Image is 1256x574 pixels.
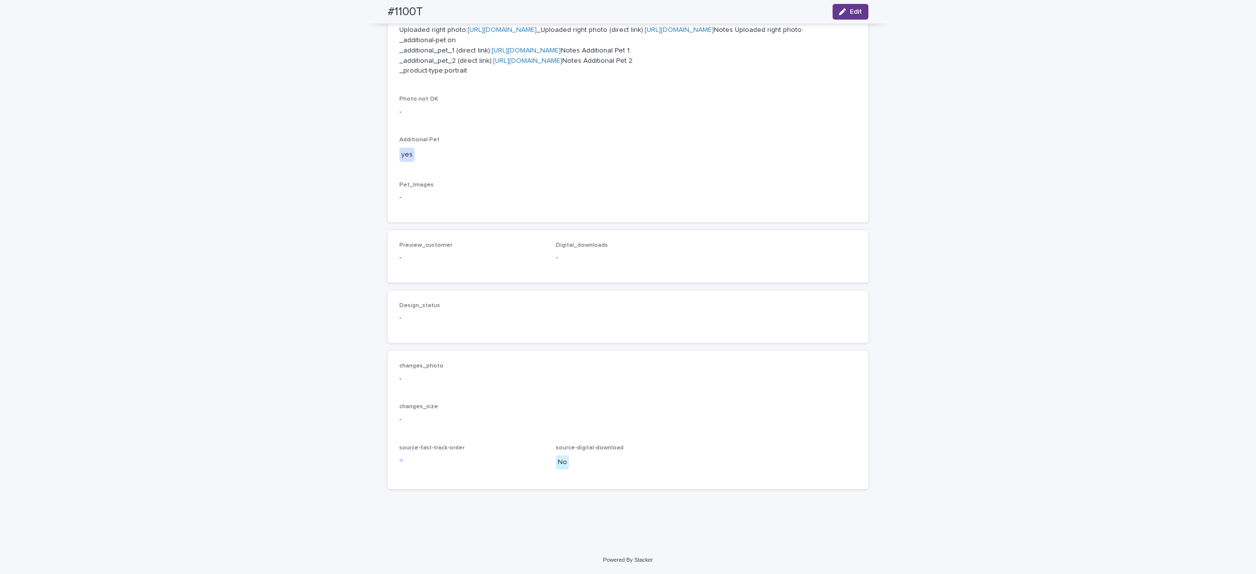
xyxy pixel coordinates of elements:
[556,455,569,470] div: No
[850,8,862,15] span: Edit
[399,303,440,309] span: Design_status
[399,363,444,369] span: changes_photo
[556,253,701,263] p: -
[399,15,857,77] p: Uploaded left photo: _Uploaded left photo (direct link): Notes Uploaded left photo: Uploaded righ...
[468,26,537,33] a: [URL][DOMAIN_NAME]
[399,96,438,102] span: Photo not OK
[399,148,415,162] div: yes
[492,47,561,54] a: [URL][DOMAIN_NAME]
[399,374,857,384] p: -
[603,557,653,563] a: Powered By Stacker
[399,182,434,188] span: Pet_Images
[399,445,465,451] span: source-fast-track-order
[399,242,452,248] span: Preview_customer
[399,415,857,425] p: -
[399,192,857,203] p: -
[493,57,562,64] a: [URL][DOMAIN_NAME]
[556,242,608,248] span: Digital_downloads
[388,5,423,19] h2: #1100T
[833,4,868,20] button: Edit
[556,445,624,451] span: source-digital-download
[399,137,440,143] span: Additional Pet
[399,313,544,323] p: -
[399,253,544,263] p: -
[645,26,714,33] a: [URL][DOMAIN_NAME]
[399,404,438,410] span: changes_size
[399,107,857,117] p: -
